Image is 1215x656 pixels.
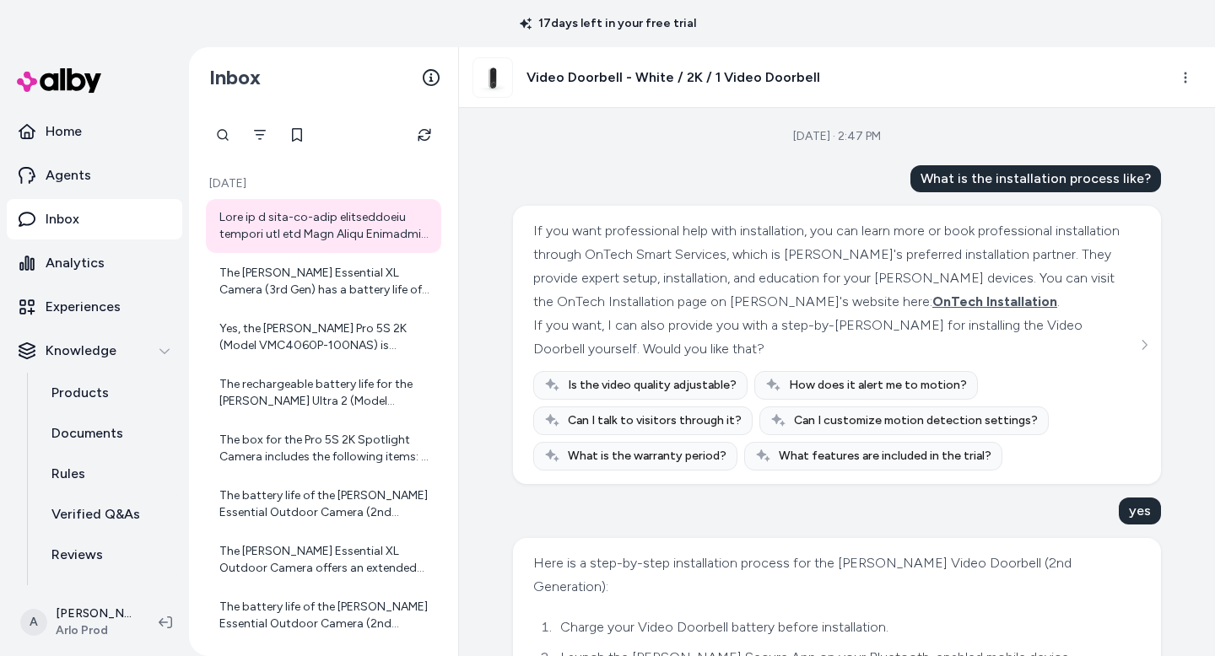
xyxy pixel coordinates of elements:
[219,599,431,632] div: The battery life of the [PERSON_NAME] Essential Outdoor Camera (2nd Generation) is up to 4 months...
[510,15,706,32] p: 17 days left in your free trial
[35,373,182,413] a: Products
[1119,497,1161,524] div: yes
[568,377,737,394] span: Is the video quality adjustable?
[51,464,85,484] p: Rules
[408,118,441,152] button: Refresh
[206,422,441,476] a: The box for the Pro 5S 2K Spotlight Camera includes the following items: - 1x Pro 5 Spotlight Cam...
[7,199,182,239] a: Inbox
[35,575,182,616] a: Survey Questions
[206,199,441,253] a: Lore ip d sita-co-adip elitseddoeiu tempori utl etd Magn Aliqu Enimadmi (4ve Quisnostru): 3. Exer...
[568,412,742,429] span: Can I talk to visitors through it?
[7,111,182,152] a: Home
[10,595,145,649] button: A[PERSON_NAME]Arlo Prod
[46,121,82,142] p: Home
[7,243,182,283] a: Analytics
[46,341,116,361] p: Knowledge
[568,448,726,465] span: What is the warranty period?
[35,454,182,494] a: Rules
[206,477,441,531] a: The battery life of the [PERSON_NAME] Essential Outdoor Camera (2nd Generation) is up to 4 months...
[7,287,182,327] a: Experiences
[17,68,101,93] img: alby Logo
[789,377,967,394] span: How does it alert me to motion?
[533,219,1137,314] div: If you want professional help with installation, you can learn more or book professional installa...
[51,545,103,565] p: Reviews
[7,331,182,371] button: Knowledge
[533,314,1137,361] div: If you want, I can also provide you with a step-by-[PERSON_NAME] for installing the Video Doorbel...
[206,255,441,309] a: The [PERSON_NAME] Essential XL Camera (3rd Gen) has a battery life of up to 16 months. This exten...
[793,128,881,145] div: [DATE] · 2:47 PM
[219,265,431,298] div: The [PERSON_NAME] Essential XL Camera (3rd Gen) has a battery life of up to 16 months. This exten...
[46,209,79,229] p: Inbox
[243,118,277,152] button: Filter
[7,155,182,196] a: Agents
[533,551,1137,599] div: Here is a step-by-step installation process for the [PERSON_NAME] Video Doorbell (2nd Generation):
[219,432,431,465] div: The box for the Pro 5S 2K Spotlight Camera includes the following items: - 1x Pro 5 Spotlight Cam...
[206,310,441,364] a: Yes, the [PERSON_NAME] Pro 5S 2K (Model VMC4060P-100NAS) is compatible with [PERSON_NAME] Solar P...
[219,543,431,577] div: The [PERSON_NAME] Essential XL Outdoor Camera offers an extended battery life of up to 16 months ...
[219,487,431,521] div: The battery life of the [PERSON_NAME] Essential Outdoor Camera (2nd Generation) is up to 4 months...
[206,175,441,192] p: [DATE]
[794,412,1038,429] span: Can I customize motion detection settings?
[51,383,109,403] p: Products
[219,209,431,243] div: Lore ip d sita-co-adip elitseddoeiu tempori utl etd Magn Aliqu Enimadmi (4ve Quisnostru): 3. Exer...
[46,165,91,186] p: Agents
[473,58,512,97] img: doorbell-1-cam-w.png
[206,533,441,587] a: The [PERSON_NAME] Essential XL Outdoor Camera offers an extended battery life of up to 16 months ...
[932,293,1057,309] span: OnTech Installation
[526,67,820,88] h3: Video Doorbell - White / 2K / 1 Video Doorbell
[779,448,991,465] span: What features are included in the trial?
[56,605,132,622] p: [PERSON_NAME]
[35,535,182,575] a: Reviews
[51,504,140,524] p: Verified Q&As
[209,65,261,90] h2: Inbox
[35,494,182,535] a: Verified Q&As
[46,297,121,317] p: Experiences
[555,616,1137,639] li: Charge your Video Doorbell battery before installation.
[1134,335,1154,355] button: See more
[219,320,431,354] div: Yes, the [PERSON_NAME] Pro 5S 2K (Model VMC4060P-100NAS) is compatible with [PERSON_NAME] Solar P...
[56,622,132,639] span: Arlo Prod
[910,165,1161,192] div: What is the installation process like?
[46,253,105,273] p: Analytics
[206,589,441,643] a: The battery life of the [PERSON_NAME] Essential Outdoor Camera (2nd Generation) is up to 4 months...
[206,366,441,420] a: The rechargeable battery life for the [PERSON_NAME] Ultra 2 (Model VMC5040-200NAS) is typically f...
[219,376,431,410] div: The rechargeable battery life for the [PERSON_NAME] Ultra 2 (Model VMC5040-200NAS) is typically f...
[51,423,123,444] p: Documents
[20,609,47,636] span: A
[35,413,182,454] a: Documents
